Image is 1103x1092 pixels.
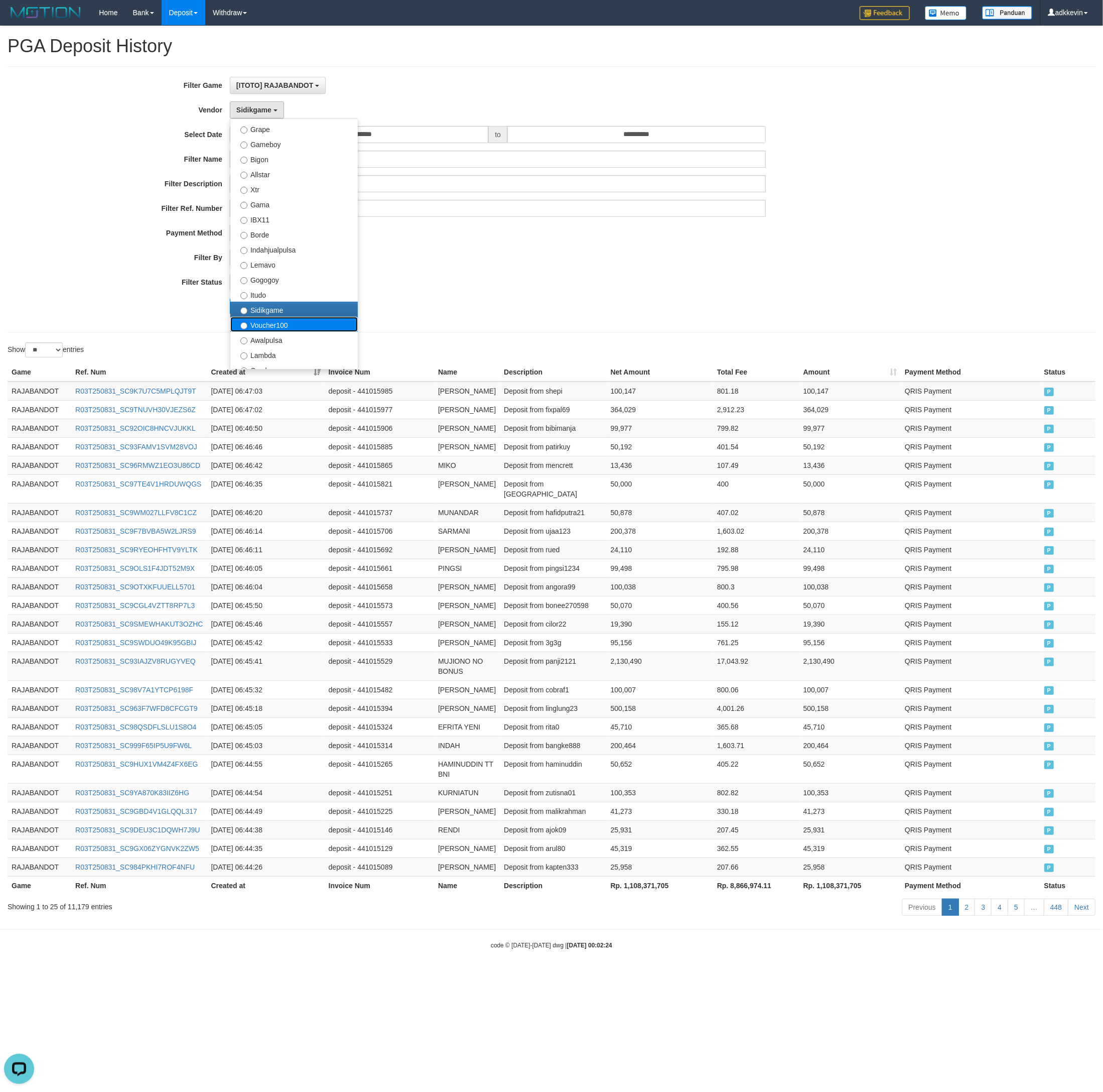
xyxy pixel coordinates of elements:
input: Gameboy [240,142,247,149]
td: Deposit from zutisna01 [500,783,606,802]
td: QRIS Payment [901,615,1040,633]
a: R03T250831_SC93FAMV1SVM28VOJ [75,443,197,451]
td: 50,878 [607,503,713,522]
td: 401.54 [713,437,799,456]
span: PAID [1044,425,1054,433]
a: R03T250831_SC97TE4V1HRDUWQGS [75,480,201,488]
td: Deposit from haminuddin [500,755,606,783]
input: Indahjualpulsa [240,247,247,254]
td: Deposit from patirkuy [500,437,606,456]
input: Combo [240,368,247,375]
input: Gama [240,202,247,209]
label: Borde [230,226,358,241]
a: R03T250831_SC999F65IP5U9FW6L [75,742,192,750]
td: [PERSON_NAME] [434,596,500,615]
td: 50,192 [799,437,901,456]
td: MUNANDAR [434,503,500,522]
label: Xtr [230,181,358,196]
td: Deposit from mencrett [500,456,606,474]
a: 4 [991,899,1008,916]
td: 99,977 [799,419,901,437]
td: [DATE] 06:47:03 [207,382,325,401]
td: QRIS Payment [901,736,1040,755]
a: 448 [1044,899,1068,916]
a: Next [1068,899,1095,916]
th: Invoice Num [325,363,434,382]
td: HAMINUDDIN TT BNI [434,755,500,783]
label: Gama [230,196,358,211]
td: QRIS Payment [901,522,1040,540]
a: … [1024,899,1044,916]
img: Button%20Memo.svg [925,6,967,20]
td: [DATE] 06:45:32 [207,680,325,699]
td: deposit - 441015906 [325,419,434,437]
td: 50,070 [607,596,713,615]
td: 1,603.02 [713,522,799,540]
td: [PERSON_NAME] [434,540,500,559]
td: deposit - 441015737 [325,503,434,522]
td: RAJABANDOT [8,615,71,633]
td: [PERSON_NAME] [434,699,500,717]
td: 400 [713,474,799,503]
label: IBX11 [230,211,358,226]
td: RAJABANDOT [8,382,71,401]
span: PAID [1044,686,1054,695]
a: R03T250831_SC98V7A1YTCP6198F [75,686,193,694]
span: PAID [1044,480,1054,489]
td: 45,710 [799,717,901,736]
td: 200,464 [799,736,901,755]
td: 800.3 [713,577,799,596]
td: RAJABANDOT [8,456,71,474]
span: PAID [1044,602,1054,611]
td: RAJABANDOT [8,559,71,577]
td: 99,498 [799,559,901,577]
button: Open LiveChat chat widget [4,4,34,34]
td: QRIS Payment [901,400,1040,419]
th: Ref. Num [71,363,207,382]
th: Game [8,363,71,382]
td: Deposit from pingsi1234 [500,559,606,577]
span: PAID [1044,583,1054,592]
td: [DATE] 06:46:05 [207,559,325,577]
td: Deposit from rita0 [500,717,606,736]
td: 50,652 [799,755,901,783]
a: R03T250831_SC9GX06ZYGNVK2ZW5 [75,844,199,853]
span: PAID [1044,509,1054,518]
td: [DATE] 06:45:50 [207,596,325,615]
a: R03T250831_SC9SWDUO49K95GBIJ [75,639,196,647]
button: Sidikgame [230,101,284,118]
td: 2,130,490 [799,652,901,680]
td: Deposit from 3g3g [500,633,606,652]
label: Itudo [230,287,358,302]
td: 100,353 [799,783,901,802]
td: 400.56 [713,596,799,615]
td: 50,192 [607,437,713,456]
td: [DATE] 06:45:46 [207,615,325,633]
td: deposit - 441015265 [325,755,434,783]
a: 1 [942,899,959,916]
th: Status [1040,363,1095,382]
label: Grape [230,121,358,136]
td: 95,156 [607,633,713,652]
span: PAID [1044,621,1054,629]
td: QRIS Payment [901,596,1040,615]
td: [DATE] 06:46:50 [207,419,325,437]
td: 405.22 [713,755,799,783]
td: deposit - 441015529 [325,652,434,680]
input: Xtr [240,187,247,194]
td: QRIS Payment [901,680,1040,699]
a: R03T250831_SC9GBD4V1GLQQL317 [75,807,197,815]
td: [PERSON_NAME] [434,577,500,596]
td: RAJABANDOT [8,540,71,559]
a: 3 [975,899,992,916]
td: deposit - 441015314 [325,736,434,755]
a: R03T250831_SC9YA870K83IIZ6HG [75,789,189,797]
td: Deposit from fixpal69 [500,400,606,419]
a: R03T250831_SC96RMWZ1EO3U86CD [75,461,200,469]
td: deposit - 441015394 [325,699,434,717]
a: R03T250831_SC9OTXKFUUELL5701 [75,583,195,591]
td: [DATE] 06:45:41 [207,652,325,680]
label: Combo [230,362,358,377]
a: R03T250831_SC9RYEOHFHTV9YLTK [75,546,198,554]
a: R03T250831_SC9DEU3C1DQWH7J9U [75,826,200,834]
